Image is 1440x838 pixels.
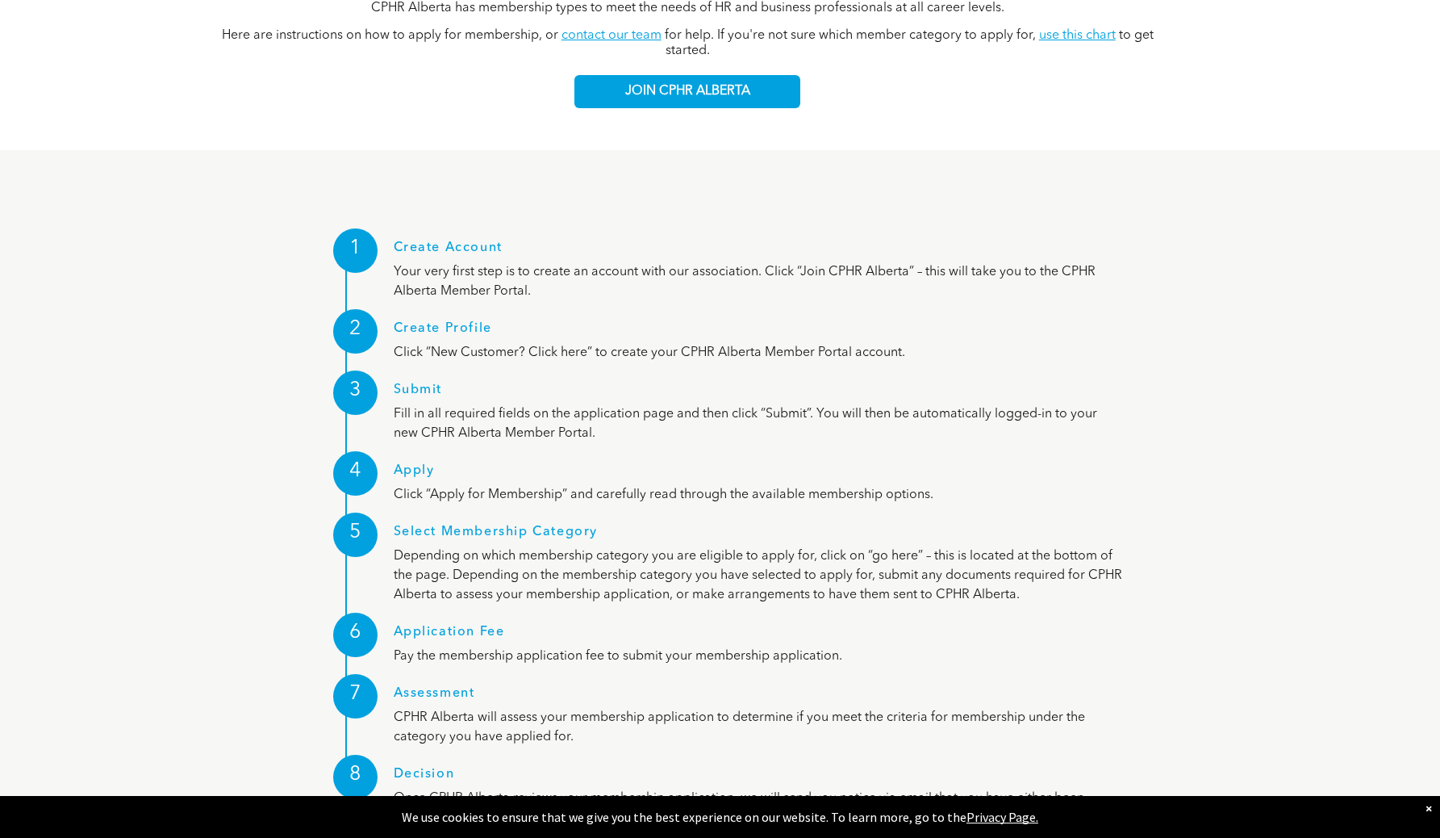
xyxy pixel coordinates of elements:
p: Fill in all required fields on the application page and then click “Submit”. You will then be aut... [394,404,1124,443]
h1: Create Account [394,241,1124,262]
a: Privacy Page. [966,809,1038,825]
h1: Assessment [394,686,1124,708]
a: JOIN CPHR ALBERTA [574,75,800,108]
p: Depending on which membership category you are eligible to apply for, click on “go here” – this i... [394,547,1124,605]
h1: Application Fee [394,625,1124,647]
span: to get started. [666,29,1154,57]
span: for help. If you're not sure which member category to apply for, [665,29,1036,42]
span: CPHR Alberta has membership types to meet the needs of HR and business professionals at all caree... [371,2,1004,15]
div: Dismiss notification [1425,800,1432,816]
div: 6 [333,613,378,657]
div: 7 [333,674,378,719]
div: 8 [333,755,378,799]
h1: Select Membership Category [394,525,1124,547]
div: 1 [333,228,378,273]
h1: Create Profile [394,321,1124,343]
p: Click “New Customer? Click here” to create your CPHR Alberta Member Portal account. [394,343,1124,362]
p: Pay the membership application fee to submit your membership application. [394,647,1124,666]
p: Your very first step is to create an account with our association. Click “Join CPHR Alberta” – th... [394,262,1124,301]
h1: Apply [394,463,1124,485]
h1: Submit [394,383,1124,404]
a: use this chart [1039,29,1116,42]
div: 4 [333,451,378,496]
p: CPHR Alberta will assess your membership application to determine if you meet the criteria for me... [394,708,1124,747]
a: contact our team [561,29,662,42]
div: 5 [333,513,378,557]
h1: Decision [394,767,1124,789]
span: JOIN CPHR ALBERTA [625,84,750,99]
p: Click “Apply for Membership” and carefully read through the available membership options. [394,485,1124,505]
span: Here are instructions on how to apply for membership, or [222,29,558,42]
div: 2 [333,309,378,354]
div: 3 [333,371,378,415]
